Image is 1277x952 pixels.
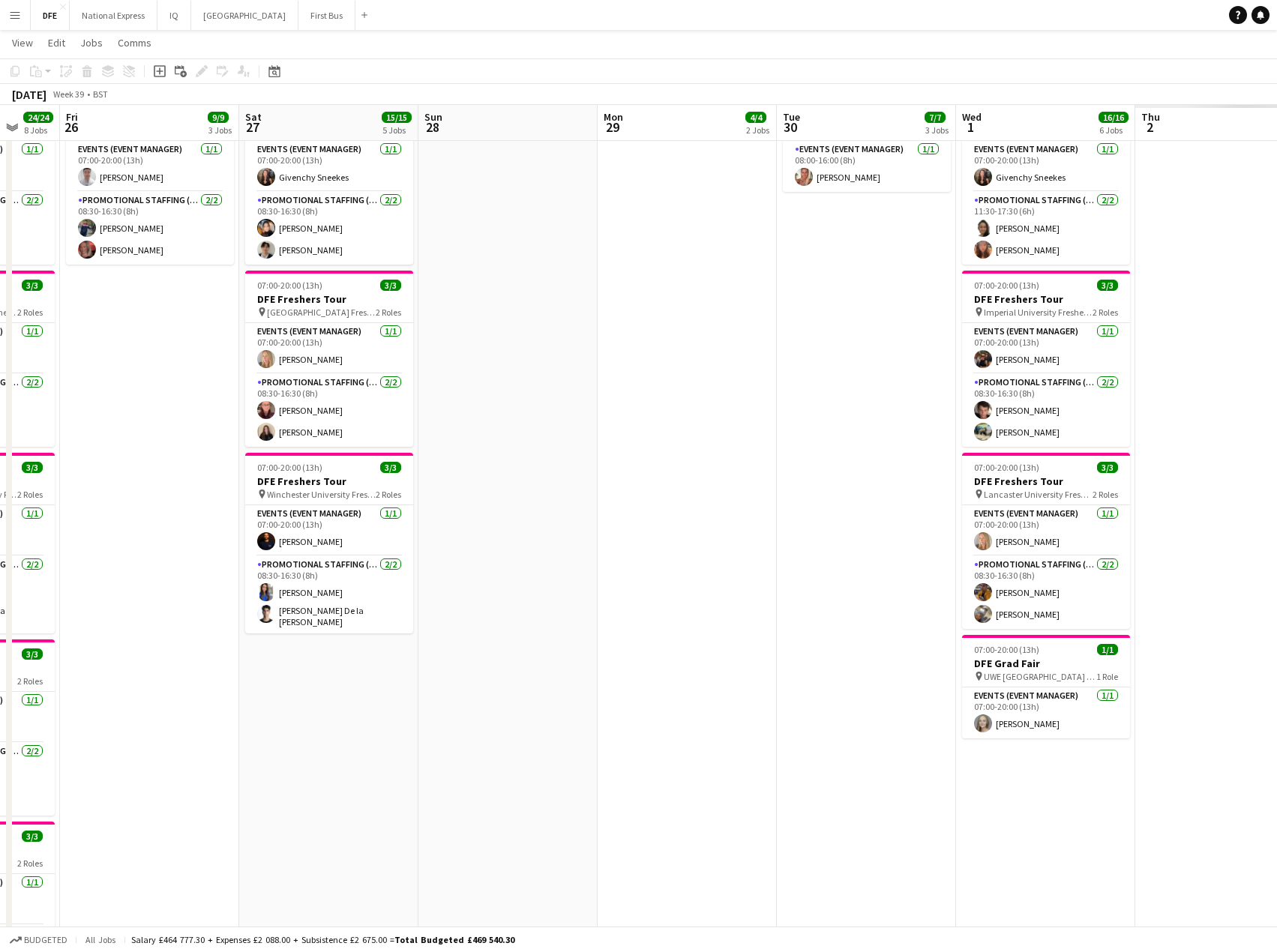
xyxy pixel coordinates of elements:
[394,934,514,945] span: Total Budgeted £469 540.30
[80,36,103,49] span: Jobs
[298,1,355,30] button: First Bus
[70,1,157,30] button: National Express
[12,87,46,102] div: [DATE]
[6,33,39,52] a: View
[191,1,298,30] button: [GEOGRAPHIC_DATA]
[7,932,70,948] button: Budgeted
[82,934,118,945] span: All jobs
[157,1,191,30] button: IQ
[74,33,109,52] a: Jobs
[112,33,157,52] a: Comms
[118,36,151,49] span: Comms
[24,935,67,945] span: Budgeted
[93,88,108,100] div: BST
[31,1,70,30] button: DFE
[131,934,514,945] div: Salary £464 777.30 + Expenses £2 088.00 + Subsistence £2 675.00 =
[42,33,71,52] a: Edit
[48,36,65,49] span: Edit
[12,36,33,49] span: View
